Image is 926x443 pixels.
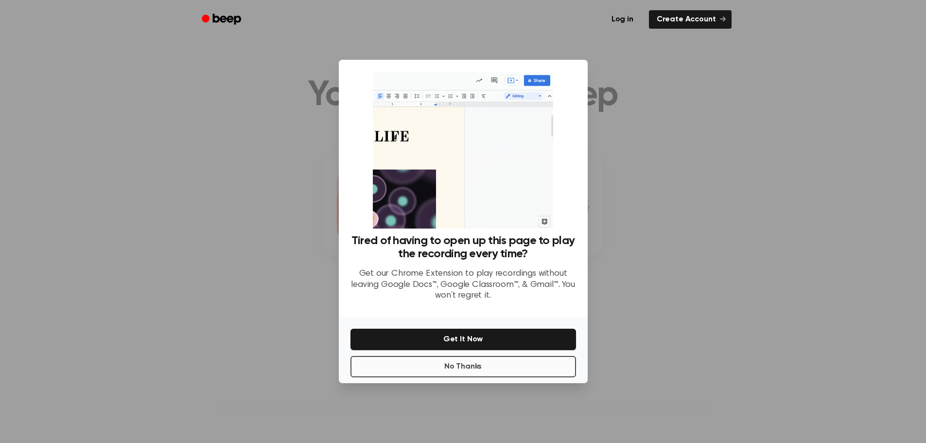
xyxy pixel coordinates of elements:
img: Beep extension in action [373,71,553,229]
p: Get our Chrome Extension to play recordings without leaving Google Docs™, Google Classroom™, & Gm... [350,268,576,301]
a: Create Account [649,10,732,29]
button: No Thanks [350,356,576,377]
h3: Tired of having to open up this page to play the recording every time? [350,234,576,261]
button: Get It Now [350,329,576,350]
a: Beep [195,10,250,29]
a: Log in [602,8,643,31]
